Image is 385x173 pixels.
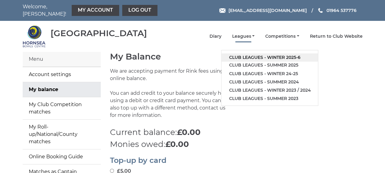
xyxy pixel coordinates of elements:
a: Diary [209,33,221,39]
div: Menu [23,52,101,67]
a: Competitions [265,33,299,39]
ul: Leagues [221,50,318,106]
a: Club leagues - Winter 2025-6 [221,53,318,62]
nav: Welcome, [PERSON_NAME]! [23,3,159,18]
a: Club leagues - Summer 2023 [221,94,318,103]
a: My balance [23,82,101,97]
img: Phone us [318,8,323,13]
a: My Account [72,5,119,16]
div: [GEOGRAPHIC_DATA] [51,29,147,38]
span: [EMAIL_ADDRESS][DOMAIN_NAME] [228,8,307,13]
a: Phone us 01964 537776 [317,7,356,14]
a: Club leagues - Summer 2025 [221,61,318,69]
p: We are accepting payment for Rink fees using an online balance. You can add credit to your balanc... [110,67,232,126]
p: Current balance: [110,126,363,138]
a: My Roll-up/National/County matches [23,120,101,149]
strong: £0.00 [165,139,189,149]
p: Monies owed: [110,138,363,150]
a: Club leagues - Summer 2024 [221,78,318,86]
img: Email [219,8,225,13]
h2: Top-up by card [110,156,363,164]
strong: £0.00 [177,127,201,137]
img: Hornsea Bowls Centre [23,25,46,48]
a: My Club Competition matches [23,97,101,119]
a: Return to Club Website [310,33,363,39]
a: Club leagues - Winter 24-25 [221,70,318,78]
a: Log out [122,5,157,16]
a: Online Booking Guide [23,149,101,164]
a: Leagues [232,33,255,39]
input: £5.00 [110,169,114,173]
span: 01964 537776 [326,8,356,13]
a: Email [EMAIL_ADDRESS][DOMAIN_NAME] [219,7,307,14]
a: Account settings [23,67,101,82]
h1: My Balance [110,52,363,61]
a: Club leagues - Winter 2023 / 2024 [221,86,318,94]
